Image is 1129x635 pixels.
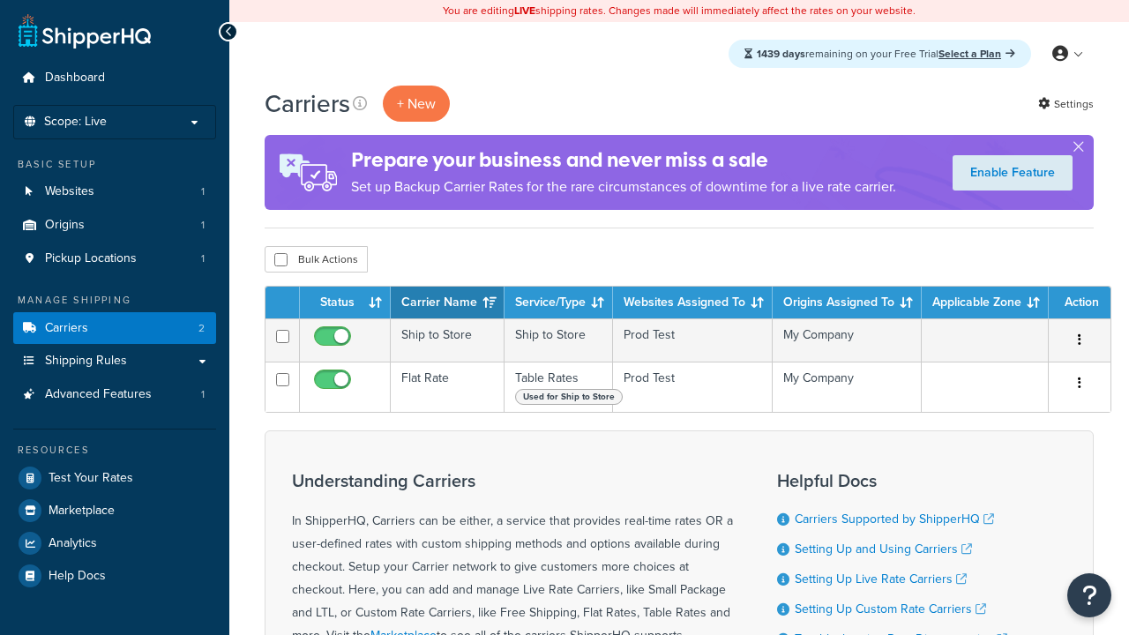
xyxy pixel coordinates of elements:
[777,471,1007,490] h3: Helpful Docs
[391,287,505,318] th: Carrier Name: activate to sort column ascending
[13,243,216,275] li: Pickup Locations
[201,387,205,402] span: 1
[201,251,205,266] span: 1
[773,287,922,318] th: Origins Assigned To: activate to sort column ascending
[13,312,216,345] a: Carriers 2
[300,287,391,318] th: Status: activate to sort column ascending
[13,62,216,94] a: Dashboard
[45,184,94,199] span: Websites
[757,46,805,62] strong: 1439 days
[13,378,216,411] li: Advanced Features
[45,387,152,402] span: Advanced Features
[13,495,216,527] a: Marketplace
[49,536,97,551] span: Analytics
[13,176,216,208] li: Websites
[351,175,896,199] p: Set up Backup Carrier Rates for the rare circumstances of downtime for a live rate carrier.
[1067,573,1111,617] button: Open Resource Center
[201,184,205,199] span: 1
[514,3,535,19] b: LIVE
[795,510,994,528] a: Carriers Supported by ShipperHQ
[613,318,773,362] td: Prod Test
[13,293,216,308] div: Manage Shipping
[1049,287,1110,318] th: Action
[505,318,613,362] td: Ship to Store
[201,218,205,233] span: 1
[391,318,505,362] td: Ship to Store
[292,471,733,490] h3: Understanding Carriers
[13,345,216,377] a: Shipping Rules
[13,209,216,242] li: Origins
[13,209,216,242] a: Origins 1
[613,287,773,318] th: Websites Assigned To: activate to sort column ascending
[13,378,216,411] a: Advanced Features 1
[773,318,922,362] td: My Company
[49,569,106,584] span: Help Docs
[613,362,773,412] td: Prod Test
[1038,92,1094,116] a: Settings
[13,157,216,172] div: Basic Setup
[13,462,216,494] a: Test Your Rates
[13,527,216,559] a: Analytics
[351,146,896,175] h4: Prepare your business and never miss a sale
[922,287,1049,318] th: Applicable Zone: activate to sort column ascending
[953,155,1073,190] a: Enable Feature
[49,471,133,486] span: Test Your Rates
[795,570,967,588] a: Setting Up Live Rate Carriers
[773,362,922,412] td: My Company
[45,218,85,233] span: Origins
[13,312,216,345] li: Carriers
[265,246,368,273] button: Bulk Actions
[13,243,216,275] a: Pickup Locations 1
[13,560,216,592] a: Help Docs
[505,287,613,318] th: Service/Type: activate to sort column ascending
[45,321,88,336] span: Carriers
[265,86,350,121] h1: Carriers
[265,135,351,210] img: ad-rules-rateshop-fe6ec290ccb7230408bd80ed9643f0289d75e0ffd9eb532fc0e269fcd187b520.png
[938,46,1015,62] a: Select a Plan
[13,176,216,208] a: Websites 1
[198,321,205,336] span: 2
[391,362,505,412] td: Flat Rate
[795,600,986,618] a: Setting Up Custom Rate Carriers
[383,86,450,122] button: + New
[505,362,613,412] td: Table Rates
[13,443,216,458] div: Resources
[19,13,151,49] a: ShipperHQ Home
[795,540,972,558] a: Setting Up and Using Carriers
[44,115,107,130] span: Scope: Live
[729,40,1031,68] div: remaining on your Free Trial
[45,251,137,266] span: Pickup Locations
[515,389,623,405] span: Used for Ship to Store
[45,71,105,86] span: Dashboard
[49,504,115,519] span: Marketplace
[45,354,127,369] span: Shipping Rules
